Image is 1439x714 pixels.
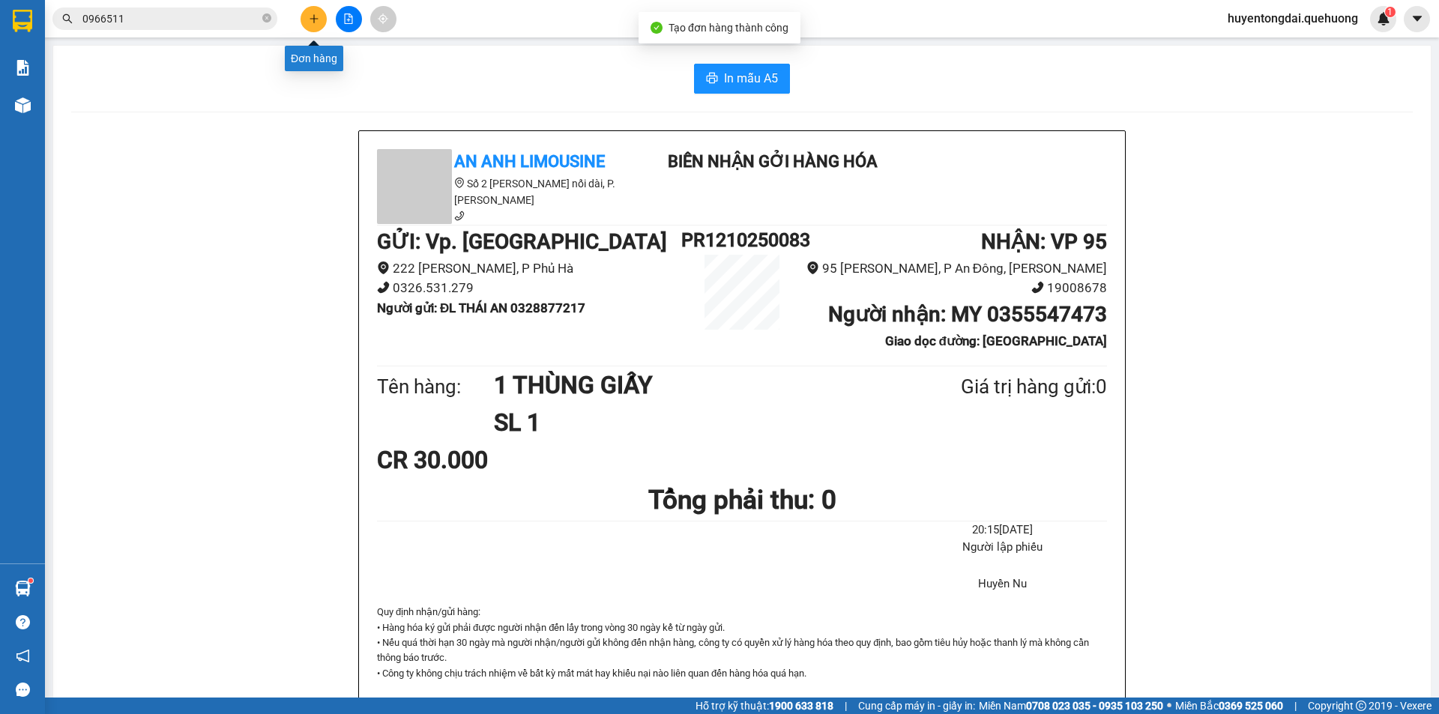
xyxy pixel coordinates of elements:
[378,13,388,24] span: aim
[694,64,790,94] button: printerIn mẫu A5
[377,666,1107,681] p: • Công ty không chịu trách nhiệm về bất kỳ mất mát hay khiếu nại nào liên quan đến hàng hóa quá hạn.
[681,226,803,255] h1: PR1210250083
[888,372,1107,402] div: Giá trị hàng gửi: 0
[1411,12,1424,25] span: caret-down
[97,22,144,144] b: Biên nhận gởi hàng hóa
[979,698,1163,714] span: Miền Nam
[1219,700,1283,712] strong: 0369 525 060
[1377,12,1390,25] img: icon-new-feature
[377,175,647,208] li: Số 2 [PERSON_NAME] nối dài, P. [PERSON_NAME]
[82,10,259,27] input: Tìm tên, số ĐT hoặc mã đơn
[1026,700,1163,712] strong: 0708 023 035 - 0935 103 250
[696,698,833,714] span: Hỗ trợ kỹ thuật:
[377,278,681,298] li: 0326.531.279
[898,539,1107,557] li: Người lập phiếu
[1356,701,1366,711] span: copyright
[16,649,30,663] span: notification
[336,6,362,32] button: file-add
[803,278,1107,298] li: 19008678
[454,178,465,188] span: environment
[377,620,1107,635] p: • Hàng hóa ký gửi phải được người nhận đến lấy trong vòng 30 ngày kể từ ngày gửi.
[16,683,30,697] span: message
[13,10,32,32] img: logo-vxr
[669,22,788,34] span: Tạo đơn hàng thành công
[15,581,31,596] img: warehouse-icon
[724,69,778,88] span: In mẫu A5
[845,698,847,714] span: |
[885,333,1107,348] b: Giao dọc đường: [GEOGRAPHIC_DATA]
[1216,9,1370,28] span: huyentongdai.quehuong
[377,281,390,294] span: phone
[377,635,1107,666] p: • Nếu quá thời hạn 30 ngày mà người nhận/người gửi không đến nhận hàng, công ty có quyền xử lý hà...
[828,302,1107,327] b: Người nhận : MY 0355547473
[377,300,585,315] b: Người gửi : ĐL THÁI AN 0328877217
[858,698,975,714] span: Cung cấp máy in - giấy in:
[494,404,888,441] h1: SL 1
[668,152,878,171] b: Biên nhận gởi hàng hóa
[15,97,31,113] img: warehouse-icon
[377,258,681,279] li: 222 [PERSON_NAME], P Phủ Hà
[806,261,819,274] span: environment
[494,366,888,404] h1: 1 THÙNG GIẤY
[454,152,605,171] b: An Anh Limousine
[28,578,33,583] sup: 1
[309,13,319,24] span: plus
[262,13,271,22] span: close-circle
[377,229,667,254] b: GỬI : Vp. [GEOGRAPHIC_DATA]
[377,479,1107,521] h1: Tổng phải thu: 0
[1404,6,1430,32] button: caret-down
[1031,281,1044,294] span: phone
[1167,703,1171,709] span: ⚪️
[262,12,271,26] span: close-circle
[898,521,1107,539] li: 20:15[DATE]
[377,441,618,479] div: CR 30.000
[1385,7,1396,17] sup: 1
[15,60,31,76] img: solution-icon
[1294,698,1297,714] span: |
[803,258,1107,279] li: 95 [PERSON_NAME], P An Đông, [PERSON_NAME]
[898,575,1107,593] li: Huyền Nu
[1387,7,1393,17] span: 1
[19,97,82,167] b: An Anh Limousine
[706,72,718,86] span: printer
[1175,698,1283,714] span: Miền Bắc
[377,372,494,402] div: Tên hàng:
[62,13,73,24] span: search
[370,6,396,32] button: aim
[377,261,390,274] span: environment
[651,22,663,34] span: check-circle
[16,615,30,629] span: question-circle
[981,229,1107,254] b: NHẬN : VP 95
[301,6,327,32] button: plus
[769,700,833,712] strong: 1900 633 818
[377,605,1107,681] div: Quy định nhận/gửi hàng :
[343,13,354,24] span: file-add
[454,211,465,221] span: phone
